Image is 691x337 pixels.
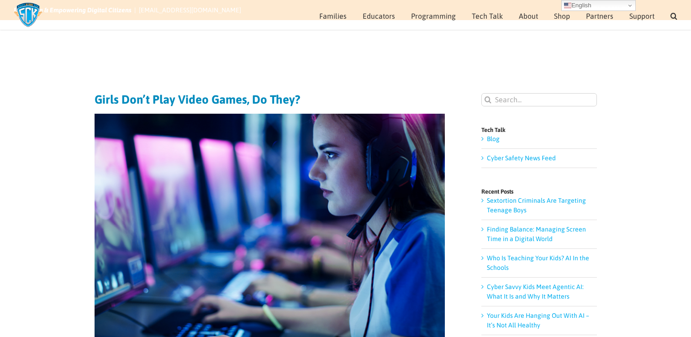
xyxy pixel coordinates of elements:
[629,12,654,20] span: Support
[554,12,570,20] span: Shop
[319,12,347,20] span: Families
[481,189,597,195] h4: Recent Posts
[481,93,495,106] input: Search
[472,12,503,20] span: Tech Talk
[487,154,556,162] a: Cyber Safety News Feed
[411,12,456,20] span: Programming
[487,312,589,329] a: Your Kids Are Hanging Out With AI – It’s Not All Healthy
[481,127,597,133] h4: Tech Talk
[519,12,538,20] span: About
[487,226,586,242] a: Finding Balance: Managing Screen Time in a Digital World
[363,12,395,20] span: Educators
[487,283,584,300] a: Cyber Savvy Kids Meet Agentic AI: What It Is and Why It Matters
[481,93,597,106] input: Search...
[487,135,500,142] a: Blog
[95,93,445,106] h1: Girls Don’t Play Video Games, Do They?
[14,2,42,27] img: Savvy Cyber Kids Logo
[564,2,571,9] img: en
[487,197,586,214] a: Sextortion Criminals Are Targeting Teenage Boys
[586,12,613,20] span: Partners
[487,254,589,271] a: Who Is Teaching Your Kids? AI In the Schools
